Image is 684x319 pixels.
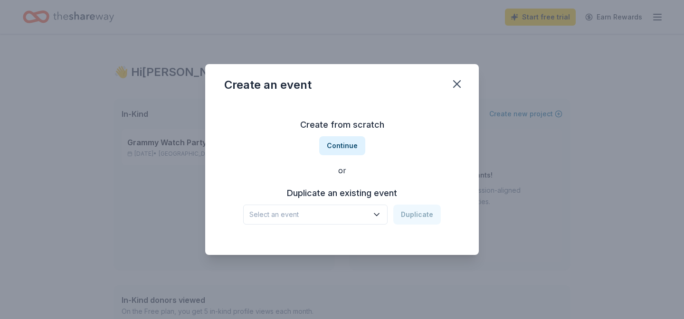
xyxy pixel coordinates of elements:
div: Create an event [224,77,312,93]
span: Select an event [249,209,368,220]
button: Continue [319,136,365,155]
h3: Create from scratch [224,117,460,132]
div: or [224,165,460,176]
button: Select an event [243,205,388,225]
h3: Duplicate an existing event [243,186,441,201]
